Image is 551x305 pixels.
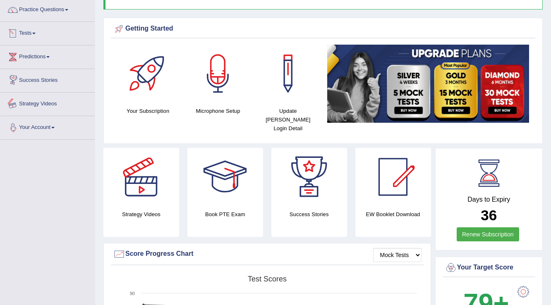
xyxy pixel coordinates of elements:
[117,107,179,115] h4: Your Subscription
[355,210,431,219] h4: EW Booklet Download
[481,207,497,223] b: 36
[0,45,95,66] a: Predictions
[0,69,95,90] a: Success Stories
[271,210,347,219] h4: Success Stories
[327,45,529,123] img: small5.jpg
[130,291,135,296] text: 90
[257,107,319,133] h4: Update [PERSON_NAME] Login Detail
[0,22,95,43] a: Tests
[187,210,263,219] h4: Book PTE Exam
[248,275,287,283] tspan: Test scores
[187,107,249,115] h4: Microphone Setup
[0,116,95,137] a: Your Account
[0,93,95,113] a: Strategy Videos
[103,210,179,219] h4: Strategy Videos
[457,227,519,241] a: Renew Subscription
[113,248,422,260] div: Score Progress Chart
[445,262,534,274] div: Your Target Score
[445,196,534,203] h4: Days to Expiry
[113,23,533,35] div: Getting Started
